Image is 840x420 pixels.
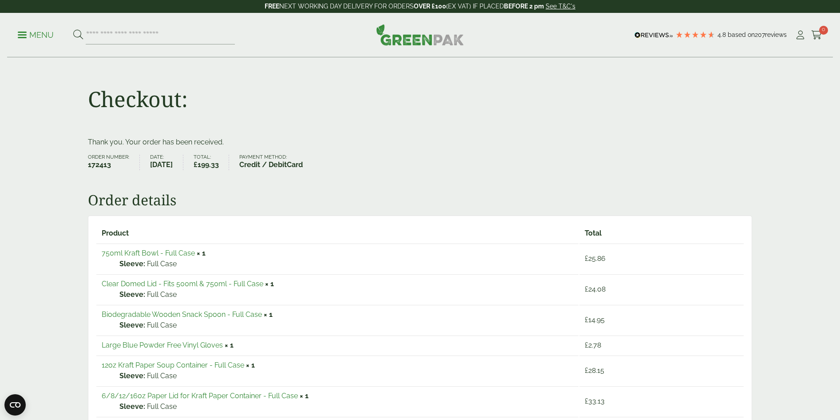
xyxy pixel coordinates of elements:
[4,394,26,416] button: Open CMP widget
[585,397,605,405] bdi: 33.13
[728,31,755,38] span: Based on
[102,310,262,319] a: Biodegradable Wooden Snack Spoon - Full Case
[265,280,274,288] strong: × 1
[585,397,588,405] span: £
[88,137,752,148] p: Thank you. Your order has been received.
[102,280,263,288] a: Clear Domed Lid - Fits 500ml & 750ml - Full Case
[585,285,606,293] bdi: 24.08
[264,310,273,319] strong: × 1
[96,224,578,243] th: Product
[88,160,129,170] strong: 172413
[119,259,145,269] strong: Sleeve:
[585,316,605,324] bdi: 14.95
[546,3,575,10] a: See T&C's
[119,401,145,412] strong: Sleeve:
[119,320,145,331] strong: Sleeve:
[585,341,601,349] bdi: 2.78
[102,341,223,349] a: Large Blue Powder Free Vinyl Gloves
[239,160,303,170] strong: Credit / DebitCard
[376,24,464,45] img: GreenPak Supplies
[717,31,728,38] span: 4.8
[585,254,606,263] bdi: 25.86
[585,366,604,375] bdi: 28.15
[239,155,313,170] li: Payment method:
[150,155,183,170] li: Date:
[119,371,573,381] p: Full Case
[194,160,198,169] span: £
[811,28,822,42] a: 0
[119,371,145,381] strong: Sleeve:
[300,392,309,400] strong: × 1
[102,249,195,257] a: 750ml Kraft Bowl - Full Case
[675,31,715,39] div: 4.79 Stars
[246,361,255,369] strong: × 1
[585,254,588,263] span: £
[585,366,588,375] span: £
[88,155,140,170] li: Order number:
[119,320,573,331] p: Full Case
[119,289,145,300] strong: Sleeve:
[585,341,588,349] span: £
[811,31,822,40] i: Cart
[504,3,544,10] strong: BEFORE 2 pm
[102,361,244,369] a: 12oz Kraft Paper Soup Container - Full Case
[18,30,54,40] p: Menu
[765,31,787,38] span: reviews
[579,224,744,243] th: Total
[197,249,206,257] strong: × 1
[119,289,573,300] p: Full Case
[755,31,765,38] span: 207
[194,160,219,169] bdi: 199.33
[102,392,298,400] a: 6/8/12/16oz Paper Lid for Kraft Paper Container - Full Case
[150,160,173,170] strong: [DATE]
[18,30,54,39] a: Menu
[585,285,588,293] span: £
[88,86,188,112] h1: Checkout:
[88,192,752,208] h2: Order details
[414,3,446,10] strong: OVER £100
[585,316,588,324] span: £
[795,31,806,40] i: My Account
[194,155,230,170] li: Total:
[225,341,234,349] strong: × 1
[119,259,573,269] p: Full Case
[634,32,673,38] img: REVIEWS.io
[819,26,828,35] span: 0
[265,3,279,10] strong: FREE
[119,401,573,412] p: Full Case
